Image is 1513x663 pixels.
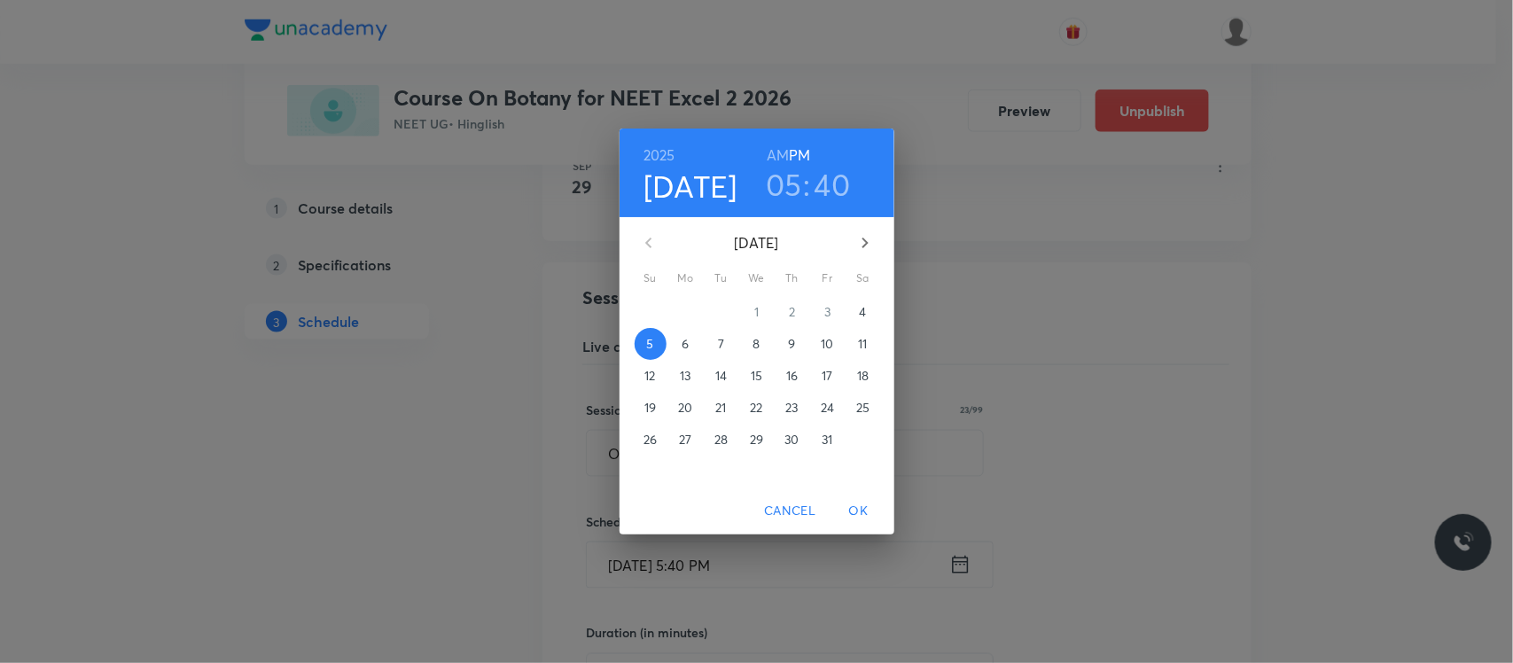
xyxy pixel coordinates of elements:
p: 22 [750,399,762,417]
button: 21 [706,392,737,424]
button: 8 [741,328,773,360]
p: 23 [785,399,798,417]
p: 29 [750,431,763,448]
p: 5 [646,335,653,353]
button: 11 [847,328,879,360]
button: 28 [706,424,737,456]
p: 14 [715,367,727,385]
button: 27 [670,424,702,456]
p: 20 [678,399,692,417]
button: 19 [635,392,667,424]
p: 18 [857,367,869,385]
button: 22 [741,392,773,424]
span: We [741,269,773,287]
p: 9 [788,335,795,353]
button: 4 [847,296,879,328]
button: 7 [706,328,737,360]
button: 16 [776,360,808,392]
button: 23 [776,392,808,424]
button: 2025 [643,143,675,168]
button: 40 [815,166,851,203]
span: Tu [706,269,737,287]
button: 05 [766,166,802,203]
p: 13 [680,367,690,385]
button: 20 [670,392,702,424]
button: 12 [635,360,667,392]
p: 10 [821,335,833,353]
button: Cancel [757,495,823,527]
button: [DATE] [643,168,737,205]
span: Cancel [764,500,815,522]
p: 30 [784,431,799,448]
button: 5 [635,328,667,360]
button: 26 [635,424,667,456]
button: 29 [741,424,773,456]
button: 24 [812,392,844,424]
p: 31 [822,431,832,448]
p: 4 [859,303,866,321]
button: 31 [812,424,844,456]
button: 30 [776,424,808,456]
span: Sa [847,269,879,287]
p: 8 [753,335,760,353]
p: 11 [858,335,867,353]
h3: : [803,166,810,203]
p: 15 [751,367,762,385]
p: 25 [856,399,870,417]
button: 18 [847,360,879,392]
p: 28 [714,431,728,448]
p: 21 [715,399,726,417]
p: 17 [822,367,832,385]
button: 14 [706,360,737,392]
p: 6 [682,335,689,353]
span: Fr [812,269,844,287]
button: AM [767,143,789,168]
button: 10 [812,328,844,360]
button: 17 [812,360,844,392]
p: 16 [786,367,798,385]
p: 7 [718,335,724,353]
p: 12 [644,367,655,385]
button: 15 [741,360,773,392]
p: 19 [644,399,656,417]
button: PM [789,143,810,168]
p: 24 [821,399,834,417]
p: 26 [643,431,657,448]
span: OK [838,500,880,522]
button: OK [831,495,887,527]
button: 13 [670,360,702,392]
p: [DATE] [670,232,844,253]
span: Mo [670,269,702,287]
button: 9 [776,328,808,360]
span: Su [635,269,667,287]
button: 25 [847,392,879,424]
button: 6 [670,328,702,360]
p: 27 [679,431,691,448]
span: Th [776,269,808,287]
